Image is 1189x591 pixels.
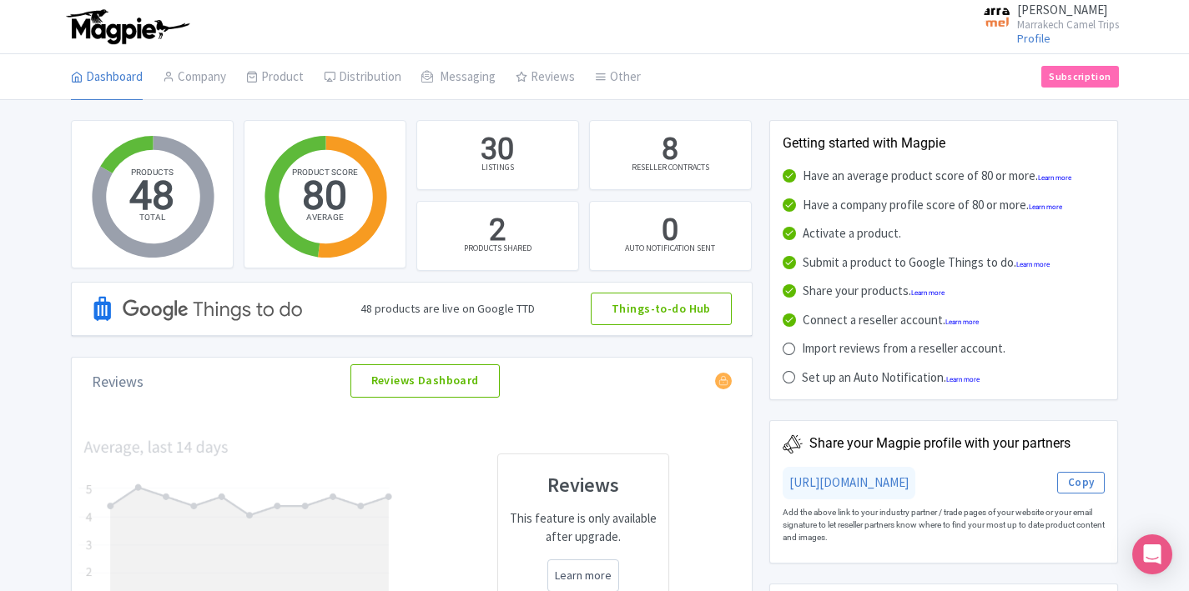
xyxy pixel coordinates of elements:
a: Company [163,54,226,101]
a: [PERSON_NAME] Marrakech Camel Trips [974,3,1119,30]
a: Learn more [1029,203,1062,211]
a: Learn more [555,567,612,584]
p: This feature is only available after upgrade. [508,509,658,547]
a: Learn more [945,318,979,326]
div: Add the above link to your industry partner / trade pages of your website or your email signature... [783,499,1106,550]
button: Copy [1057,472,1106,493]
a: 0 AUTO NOTIFICATION SENT [589,201,752,271]
h3: Reviews [508,474,658,496]
div: 2 [489,210,506,252]
div: 0 [662,210,678,252]
a: [URL][DOMAIN_NAME] [789,474,909,490]
div: 8 [662,129,678,171]
a: Learn more [911,289,945,297]
div: Submit a product to Google Things to do. [803,253,1050,273]
a: Distribution [324,54,401,101]
a: Product [246,54,304,101]
a: Dashboard [71,54,143,101]
div: Set up an Auto Notification. [802,368,980,388]
div: RESELLER CONTRACTS [632,161,709,173]
div: Open Intercom Messenger [1132,534,1172,574]
div: Have a company profile score of 80 or more. [803,196,1062,215]
span: [PERSON_NAME] [1017,2,1107,18]
small: Marrakech Camel Trips [1017,19,1119,30]
a: Learn more [1038,174,1071,182]
a: Things-to-do Hub [591,293,732,326]
div: Reviews [92,370,144,393]
div: Getting started with Magpie [783,133,1106,153]
div: Share your products. [803,282,945,301]
div: Import reviews from a reseller account. [802,339,1005,358]
div: 48 products are live on Google TTD [360,300,535,318]
div: AUTO NOTIFICATION SENT [625,242,715,254]
div: Have an average product score of 80 or more. [803,167,1071,186]
a: 8 RESELLER CONTRACTS [589,120,752,190]
div: PRODUCTS SHARED [464,242,532,254]
a: Reviews Dashboard [350,364,500,398]
a: Subscription [1041,66,1118,88]
a: Messaging [421,54,496,101]
div: 30 [481,129,514,171]
img: logo-ab69f6fb50320c5b225c76a69d11143b.png [63,8,192,45]
a: Learn more [1016,261,1050,268]
div: Share your Magpie profile with your partners [809,433,1071,453]
div: LISTINGS [481,161,514,173]
a: Profile [1017,31,1050,46]
div: Connect a reseller account. [803,311,979,330]
a: Other [595,54,641,101]
a: Learn more [946,376,980,383]
div: Activate a product. [803,224,901,243]
a: 30 LISTINGS [416,120,579,190]
a: Reviews [516,54,575,101]
img: skpecjwo0uind1udobp4.png [984,4,1010,31]
a: 2 PRODUCTS SHARED [416,201,579,271]
img: Google TTD [92,273,305,344]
